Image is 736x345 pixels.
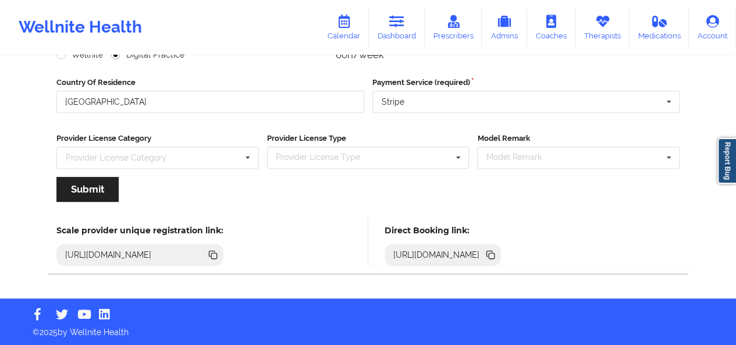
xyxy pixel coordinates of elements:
a: Coaches [527,8,575,47]
div: 60h/week [336,49,504,61]
h5: Scale provider unique registration link: [56,225,223,236]
div: Model Remark [483,151,558,164]
label: Country Of Residence [56,77,364,88]
label: Digital Practice [111,50,184,60]
div: Stripe [382,98,404,106]
a: Therapists [575,8,630,47]
label: Model Remark [477,133,680,144]
label: Wellnite [56,50,103,60]
h5: Direct Booking link: [385,225,502,236]
a: Calendar [319,8,369,47]
a: Report Bug [717,138,736,184]
div: [URL][DOMAIN_NAME] [389,249,485,261]
p: © 2025 by Wellnite Health [24,318,712,338]
label: Provider License Category [56,133,259,144]
a: Dashboard [369,8,425,47]
a: Medications [630,8,689,47]
div: Provider License Category [66,154,166,162]
a: Admins [482,8,527,47]
a: Account [689,8,736,47]
label: Provider License Type [267,133,470,144]
button: Submit [56,177,119,202]
div: Provider License Type [273,151,377,164]
a: Prescribers [425,8,482,47]
label: Payment Service (required) [372,77,680,88]
div: [URL][DOMAIN_NAME] [61,249,157,261]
